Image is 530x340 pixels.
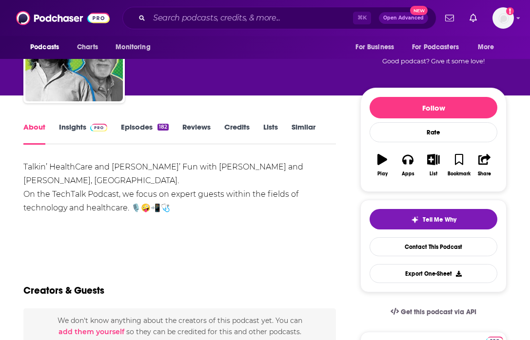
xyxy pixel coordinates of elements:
div: List [430,171,437,177]
span: More [478,40,494,54]
a: Get this podcast via API [383,300,484,324]
a: Similar [292,122,315,145]
a: Lists [263,122,278,145]
img: Podchaser - Follow, Share and Rate Podcasts [16,9,110,27]
span: Podcasts [30,40,59,54]
button: open menu [109,38,163,57]
div: Bookmark [448,171,471,177]
button: Apps [395,148,420,183]
svg: Add a profile image [506,7,514,15]
div: Share [478,171,491,177]
button: tell me why sparkleTell Me Why [370,209,497,229]
span: For Business [355,40,394,54]
div: Rate [370,122,497,142]
a: Show notifications dropdown [441,10,458,26]
a: Charts [71,38,104,57]
span: Good podcast? Give it some love! [382,57,485,65]
button: Share [472,148,497,183]
span: Logged in as weareheadstart [492,7,514,29]
a: InsightsPodchaser Pro [59,122,107,145]
span: Monitoring [116,40,150,54]
div: Search podcasts, credits, & more... [122,7,436,29]
img: Podchaser Pro [90,124,107,132]
input: Search podcasts, credits, & more... [149,10,353,26]
img: tell me why sparkle [411,216,419,224]
div: 182 [157,124,169,131]
button: add them yourself [59,328,124,336]
a: Show notifications dropdown [466,10,481,26]
span: Get this podcast via API [401,308,476,316]
a: Credits [224,122,250,145]
button: List [421,148,446,183]
span: ⌘ K [353,12,371,24]
h2: Creators & Guests [23,284,104,297]
span: We don't know anything about the creators of this podcast yet . You can so they can be credited f... [58,316,302,336]
div: Talkin’ HealthCare and [PERSON_NAME]’ Fun with [PERSON_NAME] and [PERSON_NAME], [GEOGRAPHIC_DATA]... [23,160,336,215]
button: Export One-Sheet [370,264,497,283]
button: Bookmark [446,148,471,183]
a: Reviews [182,122,211,145]
span: Open Advanced [383,16,424,20]
a: Contact This Podcast [370,237,497,256]
button: open menu [349,38,406,57]
button: open menu [406,38,473,57]
button: Play [370,148,395,183]
button: Show profile menu [492,7,514,29]
img: User Profile [492,7,514,29]
span: Tell Me Why [423,216,456,224]
button: open menu [23,38,72,57]
button: open menu [471,38,507,57]
div: Play [377,171,388,177]
button: Open AdvancedNew [379,12,428,24]
button: Follow [370,97,497,118]
a: About [23,122,45,145]
a: Episodes182 [121,122,169,145]
div: Apps [402,171,414,177]
span: Charts [77,40,98,54]
span: New [410,6,428,15]
span: For Podcasters [412,40,459,54]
